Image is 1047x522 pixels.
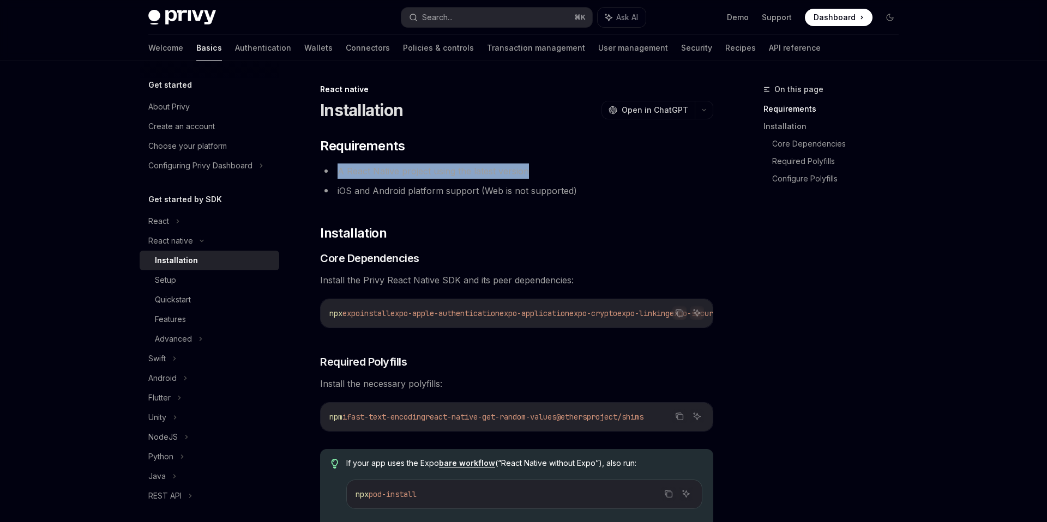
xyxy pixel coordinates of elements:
div: Android [148,372,177,385]
div: NodeJS [148,430,178,444]
li: A React Native project using the latest version [320,163,713,179]
span: npx [356,489,369,499]
div: Quickstart [155,293,191,306]
span: Install the Privy React Native SDK and its peer dependencies: [320,272,713,288]
a: Dashboard [805,9,872,26]
span: npm [329,412,342,422]
span: Core Dependencies [320,251,419,266]
a: About Privy [140,97,279,117]
img: dark logo [148,10,216,25]
svg: Tip [331,459,339,469]
span: On this page [774,83,823,96]
a: Recipes [725,35,756,61]
span: Installation [320,224,387,242]
div: Java [148,470,166,483]
a: Support [762,12,792,23]
a: User management [598,35,668,61]
div: Configuring Privy Dashboard [148,159,252,172]
div: Features [155,313,186,326]
div: Swift [148,352,166,365]
button: Ask AI [690,409,704,423]
button: Ask AI [690,306,704,320]
a: Wallets [304,35,333,61]
div: Installation [155,254,198,267]
span: Requirements [320,137,405,155]
div: Flutter [148,391,171,404]
span: npx [329,308,342,318]
button: Search...⌘K [401,8,592,27]
a: Configure Polyfills [772,170,907,187]
li: iOS and Android platform support (Web is not supported) [320,183,713,198]
div: Create an account [148,120,215,133]
span: Dashboard [814,12,856,23]
span: react-native-get-random-values [425,412,556,422]
div: React native [148,234,193,247]
button: Ask AI [679,487,693,501]
a: Installation [140,251,279,270]
span: expo-apple-authentication [390,308,500,318]
h1: Installation [320,100,403,120]
span: Open in ChatGPT [622,105,688,116]
span: expo-secure-store [670,308,744,318]
div: React native [320,84,713,95]
button: Copy the contents from the code block [661,487,676,501]
div: Unity [148,411,166,424]
span: Required Polyfills [320,354,407,369]
span: expo-crypto [569,308,617,318]
span: i [342,412,347,422]
div: React [148,215,169,228]
a: Installation [763,118,907,135]
span: expo-application [500,308,569,318]
span: Ask AI [616,12,638,23]
a: Create an account [140,117,279,136]
button: Ask AI [598,8,646,27]
div: About Privy [148,100,190,113]
div: Python [148,450,173,463]
button: Toggle dark mode [881,9,899,26]
span: Install the necessary polyfills: [320,376,713,391]
a: Policies & controls [403,35,474,61]
span: expo [342,308,360,318]
a: Choose your platform [140,136,279,156]
span: pod-install [369,489,417,499]
a: Connectors [346,35,390,61]
div: Setup [155,274,176,287]
div: Search... [422,11,453,24]
a: Features [140,309,279,329]
span: fast-text-encoding [347,412,425,422]
span: expo-linking [617,308,670,318]
a: API reference [769,35,821,61]
span: ⌘ K [574,13,586,22]
a: Demo [727,12,749,23]
a: Required Polyfills [772,153,907,170]
button: Open in ChatGPT [601,101,695,119]
span: If your app uses the Expo (“React Native without Expo”), also run: [346,458,702,469]
a: Setup [140,270,279,290]
button: Copy the contents from the code block [672,409,687,423]
span: @ethersproject/shims [556,412,643,422]
a: Security [681,35,712,61]
a: Quickstart [140,290,279,309]
div: REST API [148,489,182,502]
div: Advanced [155,332,192,345]
a: Welcome [148,35,183,61]
a: Requirements [763,100,907,118]
h5: Get started [148,78,192,92]
div: Choose your platform [148,139,227,153]
a: Transaction management [487,35,585,61]
a: Authentication [235,35,291,61]
a: Basics [196,35,222,61]
a: bare workflow [439,458,495,468]
a: Core Dependencies [772,135,907,153]
button: Copy the contents from the code block [672,306,687,320]
h5: Get started by SDK [148,193,222,206]
span: install [360,308,390,318]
